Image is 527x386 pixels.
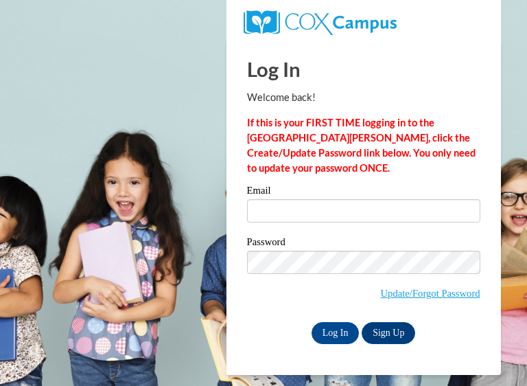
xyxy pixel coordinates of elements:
[244,10,397,35] img: COX Campus
[247,90,480,105] p: Welcome back!
[247,185,480,199] label: Email
[362,322,415,344] a: Sign Up
[247,55,480,83] h1: Log In
[244,16,397,27] a: COX Campus
[247,237,480,251] label: Password
[312,322,360,344] input: Log In
[381,288,480,299] a: Update/Forgot Password
[247,117,476,174] strong: If this is your FIRST TIME logging in to the [GEOGRAPHIC_DATA][PERSON_NAME], click the Create/Upd...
